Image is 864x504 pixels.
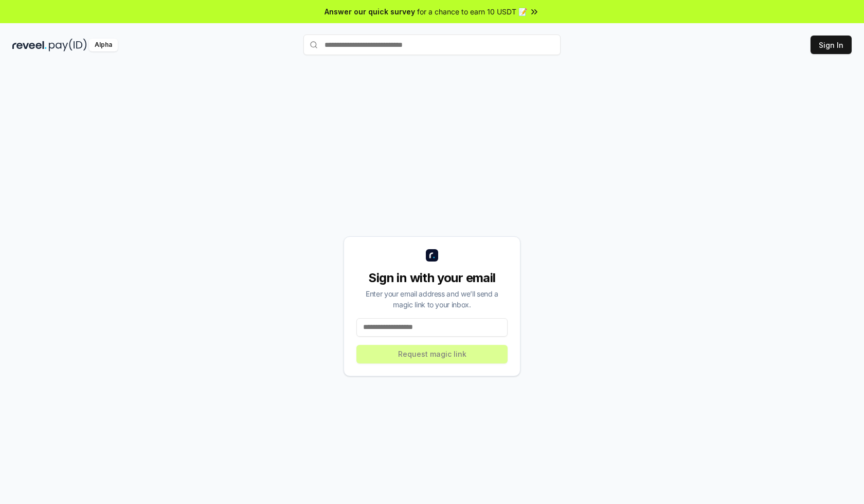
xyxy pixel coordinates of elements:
[325,6,415,17] span: Answer our quick survey
[356,270,508,286] div: Sign in with your email
[811,36,852,54] button: Sign In
[89,39,118,51] div: Alpha
[417,6,527,17] span: for a chance to earn 10 USDT 📝
[426,249,438,262] img: logo_small
[49,39,87,51] img: pay_id
[356,288,508,310] div: Enter your email address and we’ll send a magic link to your inbox.
[12,39,47,51] img: reveel_dark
